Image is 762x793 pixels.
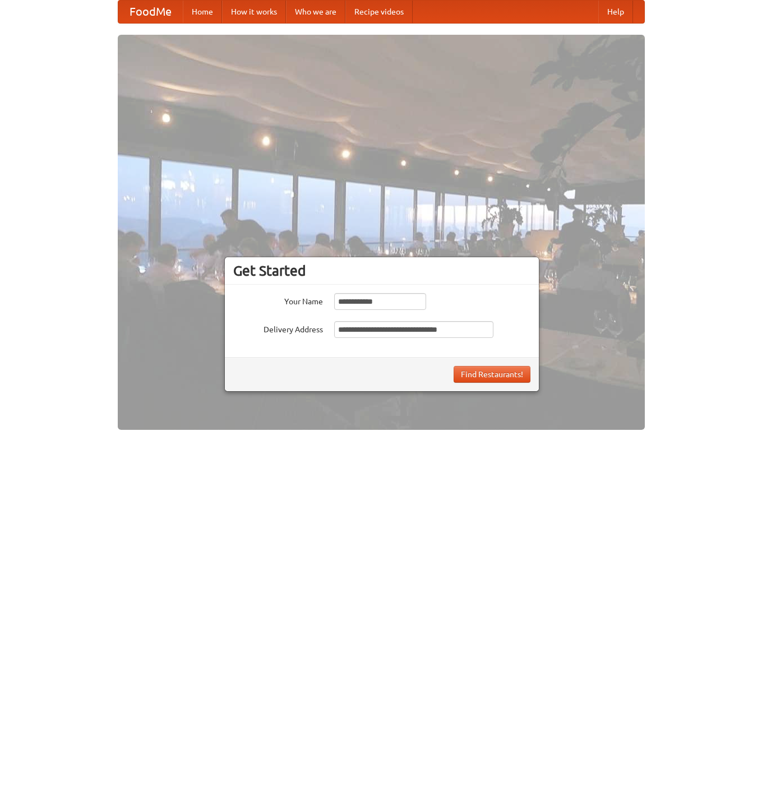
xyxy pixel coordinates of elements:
h3: Get Started [233,262,530,279]
a: Recipe videos [345,1,413,23]
label: Delivery Address [233,321,323,335]
a: Home [183,1,222,23]
a: FoodMe [118,1,183,23]
label: Your Name [233,293,323,307]
button: Find Restaurants! [454,366,530,383]
a: How it works [222,1,286,23]
a: Who we are [286,1,345,23]
a: Help [598,1,633,23]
